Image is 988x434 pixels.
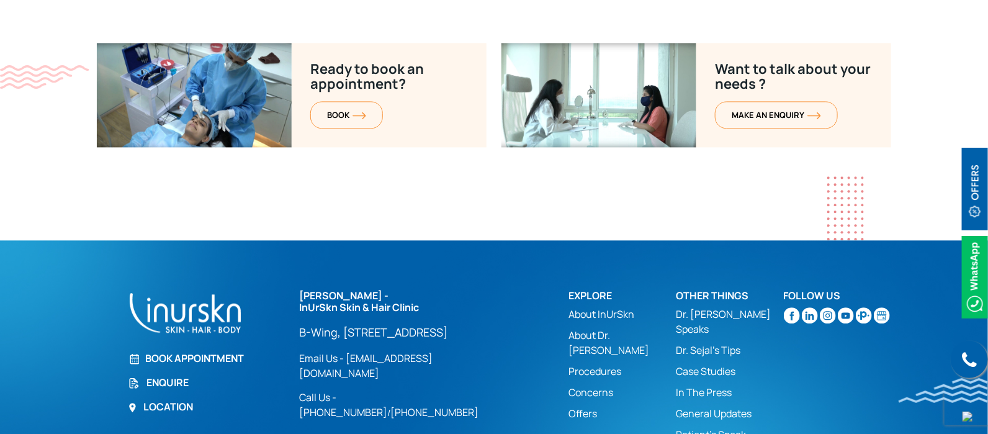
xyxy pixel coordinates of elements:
[299,351,505,381] a: Email Us - [EMAIL_ADDRESS][DOMAIN_NAME]
[299,325,505,340] a: B-Wing, [STREET_ADDRESS]
[715,61,873,91] p: Want to talk about your needs ?
[310,101,383,129] a: BOOKorange-arrow
[569,385,676,400] a: Concerns
[299,290,554,420] div: /
[569,328,676,358] a: About Dr. [PERSON_NAME]
[97,43,292,147] img: Want-to-talk-about
[856,307,872,323] img: sejal-saheta-dermatologist
[299,290,505,314] h2: [PERSON_NAME] - InUrSkn Skin & Hair Clinic
[962,269,988,283] a: Whatsappicon
[827,176,864,240] img: dotes1
[569,290,676,302] h2: Explore
[128,399,284,414] a: Location
[310,61,468,91] p: Ready to book an appointment?
[820,307,836,323] img: instagram
[676,385,784,400] a: In The Press
[784,307,800,323] img: facebook
[676,307,784,337] a: Dr. [PERSON_NAME] Speaks
[963,412,972,422] img: up-blue-arrow.svg
[676,406,784,421] a: General Updates
[784,290,891,302] h2: Follow Us
[807,112,821,119] img: orange-arrow
[128,351,284,366] a: Book Appointment
[299,391,387,419] a: Call Us - [PHONE_NUMBER]
[676,364,784,379] a: Case Studies
[353,112,366,119] img: orange-arrow
[838,307,854,323] img: youtube
[390,405,478,419] a: [PHONE_NUMBER]
[128,377,140,389] img: Enquire
[501,43,696,147] img: Ready-to-book
[569,307,676,322] a: About InUrSkn
[899,378,988,403] img: bluewave
[802,307,818,323] img: linkedin
[676,343,784,358] a: Dr. Sejal's Tips
[962,236,988,319] img: Whatsappicon
[732,109,821,120] span: MAKE AN enquiry
[569,364,676,379] a: Procedures
[715,101,838,129] a: MAKE AN enquiryorange-arrow
[327,109,366,120] span: BOOK
[128,353,139,364] img: Book Appointment
[569,406,676,421] a: Offers
[128,403,137,412] img: Location
[676,290,784,302] h2: Other Things
[874,307,890,323] img: Skin-and-Hair-Clinic
[962,148,988,230] img: offerBt
[128,290,243,335] img: inurskn-footer-logo
[128,375,284,390] a: Enquire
